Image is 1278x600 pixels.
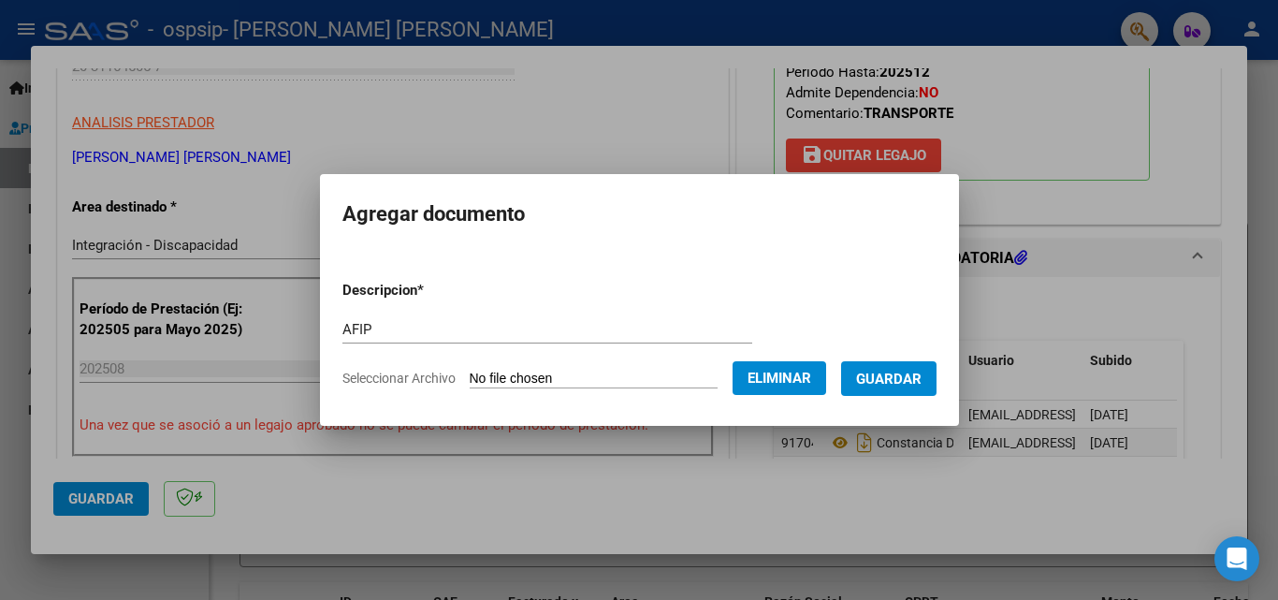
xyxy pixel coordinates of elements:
h2: Agregar documento [342,197,937,232]
div: Open Intercom Messenger [1214,536,1259,581]
span: Eliminar [748,370,811,387]
span: Seleccionar Archivo [342,371,456,386]
p: Descripcion [342,280,521,301]
button: Eliminar [733,361,826,395]
button: Guardar [841,361,937,396]
span: Guardar [856,371,922,388]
